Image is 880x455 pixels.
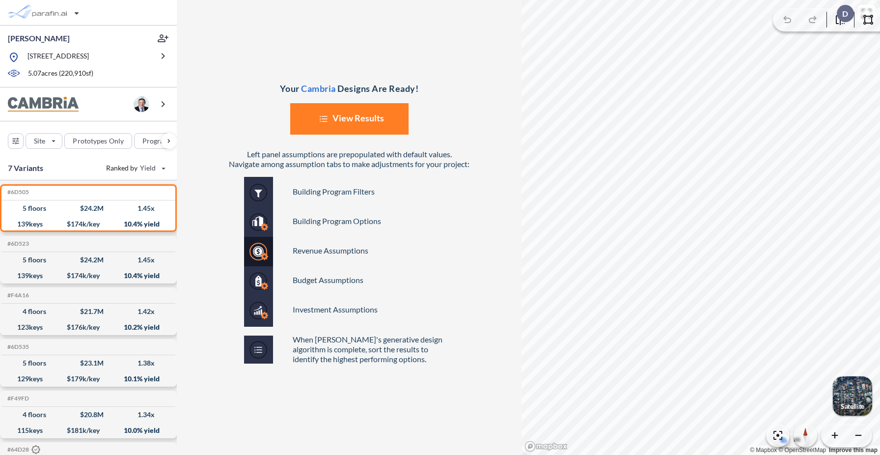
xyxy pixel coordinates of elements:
[142,136,170,146] p: Program
[293,236,455,265] li: Revenue Assumptions
[293,177,455,206] li: Building Program Filters
[226,149,472,169] p: Left panel assumptions are prepopulated with default values. Navigate among assumption tabs to ma...
[134,133,187,149] button: Program
[293,206,455,236] li: Building Program Options
[841,402,864,410] p: Satellite
[293,295,455,324] li: Investment Assumptions
[98,160,172,176] button: Ranked by Yield
[64,133,132,149] button: Prototypes Only
[26,133,62,149] button: Site
[5,240,29,247] h5: Click to copy the code
[177,84,522,93] p: Your Designs Are Ready!
[140,163,156,173] span: Yield
[244,336,273,364] img: button for Help
[8,162,44,174] p: 7 Variants
[833,376,872,416] img: Switcher Image
[524,441,568,452] a: Mapbox homepage
[34,136,45,146] p: Site
[27,51,89,63] p: [STREET_ADDRESS]
[290,103,409,135] button: View Results
[750,447,777,454] a: Mapbox
[73,136,124,146] p: Prototypes Only
[244,177,273,327] img: button Panel for Help
[293,265,455,295] li: Budget Assumptions
[833,376,872,416] button: Switcher ImageSatellite
[134,96,149,112] img: user logo
[301,83,336,94] span: Cambria
[5,395,29,402] h5: Click to copy the code
[8,33,70,44] p: [PERSON_NAME]
[8,97,79,112] img: BrandImage
[273,335,455,364] p: When [PERSON_NAME]'s generative design algorithm is complete, sort the results to identify the hi...
[28,68,93,79] p: 5.07 acres ( 220,910 sf)
[778,447,826,454] a: OpenStreetMap
[791,434,803,446] button: Site Plan
[5,343,29,350] h5: Click to copy the code
[829,447,878,454] a: Improve this map
[5,292,29,299] h5: Click to copy the code
[5,189,29,196] h5: Click to copy the code
[5,446,40,455] h5: Click to copy the code
[842,9,848,18] p: D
